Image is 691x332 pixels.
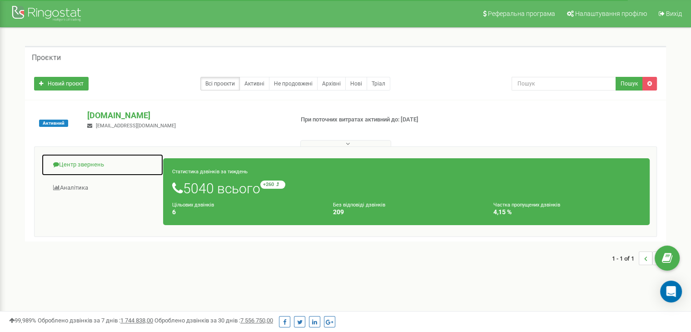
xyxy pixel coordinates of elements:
small: Без відповіді дзвінків [333,202,385,208]
span: 1 - 1 of 1 [612,252,639,265]
h5: Проєкти [32,54,61,62]
a: Тріал [367,77,390,91]
a: Архівні [317,77,346,91]
a: Нові [345,77,367,91]
span: Оброблено дзвінків за 30 днів : [154,317,273,324]
small: +260 [260,181,285,189]
p: При поточних витратах активний до: [DATE] [301,116,446,124]
h4: 4,15 % [493,209,641,216]
h4: 6 [172,209,319,216]
span: Реферальна програма [488,10,555,17]
a: Аналiтика [41,177,164,199]
a: Центр звернень [41,154,164,176]
nav: ... [612,242,666,274]
a: Не продовжені [269,77,318,91]
span: Налаштування профілю [575,10,647,17]
div: Open Intercom Messenger [660,281,682,302]
small: Статистика дзвінків за тиждень [172,169,248,175]
small: Частка пропущених дзвінків [493,202,560,208]
span: [EMAIL_ADDRESS][DOMAIN_NAME] [96,123,176,129]
span: Вихід [666,10,682,17]
h4: 209 [333,209,480,216]
a: Активні [239,77,269,91]
h1: 5040 всього [172,181,641,196]
p: [DOMAIN_NAME] [87,110,286,121]
a: Всі проєкти [200,77,240,91]
span: Активний [39,120,68,127]
u: 1 744 838,00 [120,317,153,324]
span: Оброблено дзвінків за 7 днів : [38,317,153,324]
a: Новий проєкт [34,77,89,91]
span: 99,989% [9,317,36,324]
input: Пошук [512,77,616,91]
small: Цільових дзвінків [172,202,214,208]
button: Пошук [616,77,643,91]
u: 7 556 750,00 [240,317,273,324]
